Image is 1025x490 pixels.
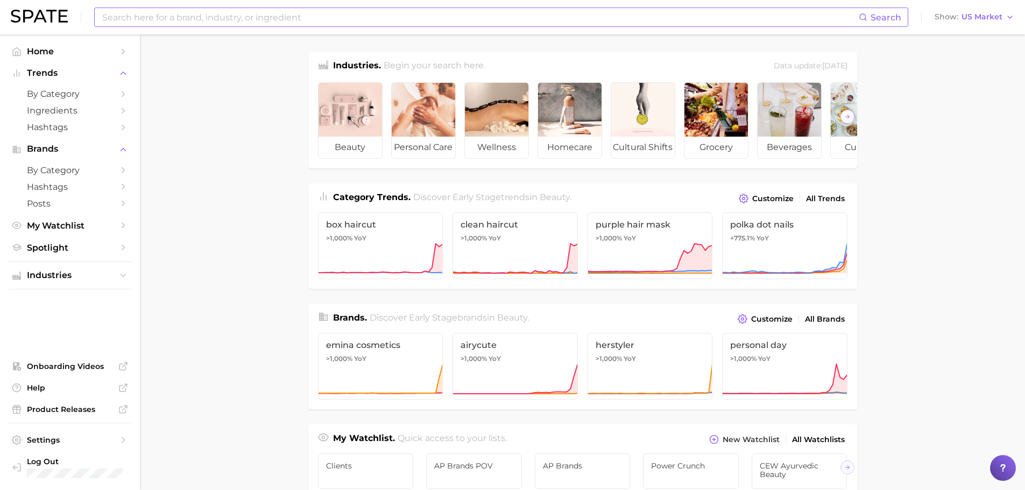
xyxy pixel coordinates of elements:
span: grocery [684,137,748,158]
button: Scroll Right [840,110,854,124]
span: New Watchlist [723,435,780,444]
span: personal care [392,137,455,158]
a: My Watchlist [9,217,131,234]
button: Customize [735,311,795,326]
span: Help [27,383,113,393]
a: culinary [830,82,895,159]
h1: My Watchlist. [333,432,395,447]
span: homecare [538,137,602,158]
span: Category Trends . [333,192,411,202]
img: SPATE [11,10,68,23]
span: Brands [27,144,113,154]
button: Scroll Right [840,460,854,474]
a: Hashtags [9,179,131,195]
a: Settings [9,432,131,448]
a: homecare [538,82,602,159]
a: Clients [318,453,414,489]
h1: Industries. [333,59,381,74]
span: YoY [354,234,366,243]
span: Clients [326,461,406,470]
a: Ingredients [9,102,131,119]
span: beauty [497,313,527,323]
a: Help [9,380,131,396]
span: >1,000% [326,234,352,242]
a: emina cosmetics>1,000% YoY [318,333,443,400]
span: Trends [27,68,113,78]
span: polka dot nails [730,219,839,230]
a: purple hair mask>1,000% YoY [588,212,713,279]
span: Customize [752,194,794,203]
span: >1,000% [596,234,622,242]
a: by Category [9,162,131,179]
button: Brands [9,141,131,157]
span: AP brands POV [434,461,514,470]
span: Product Releases [27,404,113,414]
a: beauty [318,82,383,159]
a: personal day>1,000% YoY [722,333,847,400]
span: Industries [27,271,113,280]
a: CEW Ayurvedic Beauty [752,453,847,489]
span: personal day [730,340,839,350]
h2: Begin your search here. [384,59,485,74]
button: Customize [736,191,796,206]
span: YoY [624,354,636,363]
span: AP Brands [543,461,623,470]
span: Show [935,14,958,20]
a: Posts [9,195,131,212]
div: Data update: [DATE] [774,59,847,74]
a: Product Releases [9,401,131,417]
span: by Category [27,165,113,175]
span: Onboarding Videos [27,361,113,371]
span: cultural shifts [611,137,675,158]
a: Log out. Currently logged in with e-mail kkrom@stellarising.com. [9,453,131,481]
button: Trends [9,65,131,81]
a: All Watchlists [789,432,847,447]
span: My Watchlist [27,221,113,231]
span: >1,000% [461,234,487,242]
span: Brands . [333,313,367,323]
span: CEW Ayurvedic Beauty [760,461,839,479]
span: YoY [624,234,636,243]
span: US Market [962,14,1002,20]
a: Spotlight [9,239,131,256]
a: personal care [391,82,456,159]
span: YoY [489,234,501,243]
span: beauty [319,137,382,158]
span: Log Out [27,457,123,466]
a: wellness [464,82,529,159]
a: grocery [684,82,748,159]
span: herstyler [596,340,705,350]
h2: Quick access to your lists. [398,432,507,447]
a: Home [9,43,131,60]
span: clean haircut [461,219,570,230]
a: polka dot nails+775.1% YoY [722,212,847,279]
span: >1,000% [326,354,352,363]
span: box haircut [326,219,435,230]
span: +775.1% [730,234,755,242]
a: by Category [9,86,131,102]
a: box haircut>1,000% YoY [318,212,443,279]
span: YoY [758,354,770,363]
span: Hashtags [27,122,113,132]
span: All Trends [806,194,845,203]
a: AP Brands [535,453,631,489]
span: beauty [540,192,570,202]
button: New Watchlist [706,432,782,447]
span: airycute [461,340,570,350]
span: Ingredients [27,105,113,116]
button: ShowUS Market [932,10,1017,24]
a: Hashtags [9,119,131,136]
span: All Brands [805,315,845,324]
span: YoY [757,234,769,243]
span: >1,000% [596,354,622,363]
a: All Trends [803,191,847,206]
span: >1,000% [730,354,757,363]
a: All Brands [802,312,847,326]
a: cultural shifts [611,82,675,159]
span: YoY [489,354,501,363]
span: Spotlight [27,243,113,253]
a: clean haircut>1,000% YoY [453,212,578,279]
span: by Category [27,89,113,99]
span: culinary [831,137,894,158]
a: beverages [757,82,822,159]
